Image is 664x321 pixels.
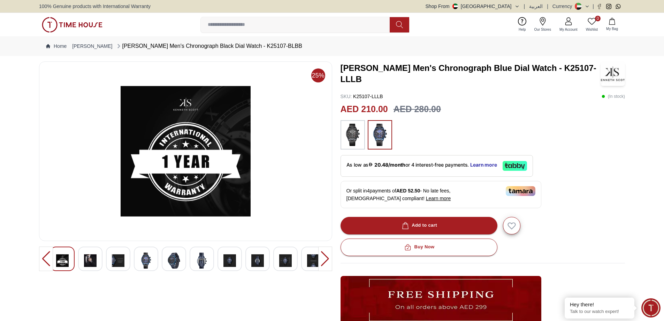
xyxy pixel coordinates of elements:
[514,16,530,34] a: Help
[311,68,325,82] span: 25%
[603,26,621,31] span: My Bag
[593,3,594,10] span: |
[341,63,601,85] h3: [PERSON_NAME] Men's Chronograph Blue Dial Watch - K25107-LLLB
[251,253,264,269] img: Kenneth Scott Men's Chronograph Black Dial Watch - K25107-BLBB
[595,16,601,21] span: 0
[72,43,112,50] a: [PERSON_NAME]
[223,253,236,269] img: Kenneth Scott Men's Chronograph Black Dial Watch - K25107-BLBB
[168,253,180,269] img: Kenneth Scott Men's Chronograph Black Dial Watch - K25107-BLBB
[39,36,625,56] nav: Breadcrumb
[400,221,437,229] div: Add to cart
[341,93,383,100] p: K25107-LLLB
[452,3,458,9] img: United Arab Emirates
[341,94,352,99] span: SKU :
[597,4,602,9] a: Facebook
[570,309,629,315] p: Talk to our watch expert!
[606,4,611,9] a: Instagram
[403,243,434,251] div: Buy Now
[552,3,575,10] div: Currency
[557,27,580,32] span: My Account
[602,93,625,100] p: ( In stock )
[616,4,621,9] a: Whatsapp
[344,124,361,146] img: ...
[42,17,102,32] img: ...
[396,188,420,194] span: AED 52.50
[601,61,625,86] img: Kenneth Scott Men's Chronograph Blue Dial Watch - K25107-LLLB
[394,103,441,116] h3: AED 280.00
[426,196,451,201] span: Learn more
[56,253,69,269] img: Kenneth Scott Men's Chronograph Black Dial Watch - K25107-BLBB
[570,301,629,308] div: Hey there!
[547,3,548,10] span: |
[341,239,497,256] button: Buy Now
[341,103,388,116] h2: AED 210.00
[39,3,151,10] span: 100% Genuine products with International Warranty
[582,16,602,34] a: 0Wishlist
[196,253,208,269] img: Kenneth Scott Men's Chronograph Black Dial Watch - K25107-BLBB
[307,253,320,269] img: Kenneth Scott Men's Chronograph Black Dial Watch - K25107-BLBB
[602,16,622,33] button: My Bag
[529,3,543,10] button: العربية
[341,181,541,208] div: Or split in 4 payments of - No late fees, [DEMOGRAPHIC_DATA] compliant!
[279,253,292,269] img: Kenneth Scott Men's Chronograph Black Dial Watch - K25107-BLBB
[506,186,535,196] img: Tamara
[46,43,67,50] a: Home
[516,27,529,32] span: Help
[524,3,525,10] span: |
[112,253,124,269] img: Kenneth Scott Men's Chronograph Black Dial Watch - K25107-BLBB
[532,27,554,32] span: Our Stores
[583,27,601,32] span: Wishlist
[371,124,389,146] img: ...
[426,3,520,10] button: Shop From[GEOGRAPHIC_DATA]
[115,42,302,50] div: [PERSON_NAME] Men's Chronograph Black Dial Watch - K25107-BLBB
[341,217,497,234] button: Add to cart
[530,16,555,34] a: Our Stores
[84,253,97,269] img: Kenneth Scott Men's Chronograph Black Dial Watch - K25107-BLBB
[140,253,152,269] img: Kenneth Scott Men's Chronograph Black Dial Watch - K25107-BLBB
[45,67,326,235] img: Kenneth Scott Men's Chronograph Black Dial Watch - K25107-BLBB
[641,298,661,318] div: Chat Widget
